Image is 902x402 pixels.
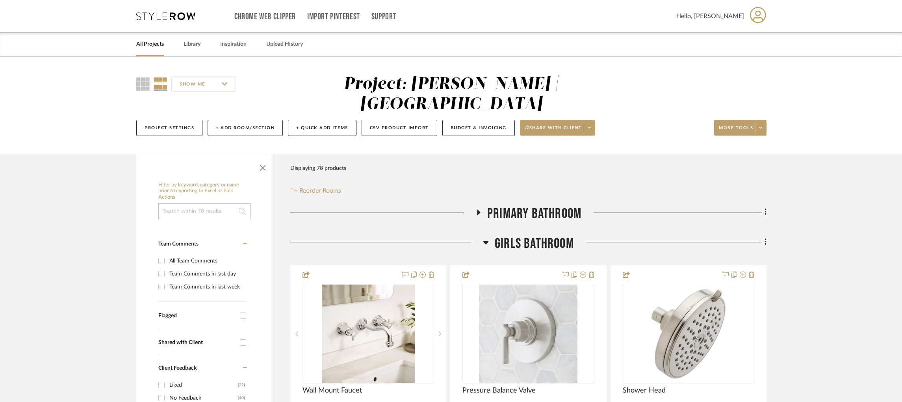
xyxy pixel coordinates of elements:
h6: Filter by keyword, category or name prior to exporting to Excel or Bulk Actions [158,182,251,201]
div: Team Comments in last day [169,268,245,280]
span: Primary Bathroom [487,205,581,222]
button: Share with client [520,120,596,136]
div: 1 [303,284,434,383]
div: All Team Comments [169,255,245,267]
a: Support [371,13,396,20]
button: + Add Room/Section [208,120,283,136]
div: Displaying 78 products [290,160,346,176]
a: Upload History [266,39,303,50]
a: Library [184,39,200,50]
button: Project Settings [136,120,202,136]
div: Team Comments in last week [169,281,245,293]
button: Reorder Rooms [290,186,341,195]
div: Liked [169,379,238,391]
span: Client Feedback [158,365,197,371]
input: Search within 78 results [158,203,251,219]
button: + Quick Add Items [288,120,356,136]
span: Girls Bathroom [495,235,574,252]
span: Shower Head [623,386,666,395]
span: Pressure Balance Valve [462,386,536,395]
div: Flagged [158,313,236,319]
img: Pressure Balance Valve [479,285,577,383]
span: Wall Mount Faucet [303,386,362,395]
img: Shower Head [639,285,738,383]
a: All Projects [136,39,164,50]
span: Team Comments [158,241,199,247]
a: Import Pinterest [307,13,360,20]
a: Chrome Web Clipper [234,13,296,20]
span: Reorder Rooms [299,186,341,195]
div: 0 [623,284,754,383]
button: More tools [714,120,767,136]
button: Budget & Invoicing [442,120,515,136]
div: Project: [PERSON_NAME] | [GEOGRAPHIC_DATA] [344,76,559,113]
a: Inspiration [220,39,247,50]
button: CSV Product Import [362,120,437,136]
img: Wall Mount Faucet [322,285,415,383]
button: Close [255,158,271,174]
span: More tools [719,125,753,137]
span: Share with client [525,125,582,137]
div: 0 [463,284,594,383]
span: Hello, [PERSON_NAME] [676,11,744,21]
div: (22) [238,379,245,391]
div: Shared with Client [158,339,236,346]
